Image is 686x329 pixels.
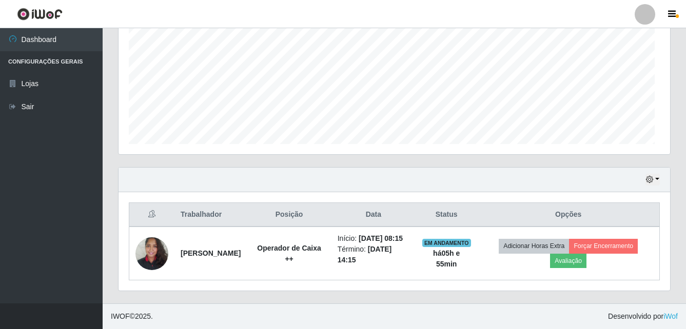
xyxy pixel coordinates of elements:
[416,203,477,227] th: Status
[477,203,659,227] th: Opções
[663,312,678,320] a: iWof
[17,8,63,20] img: CoreUI Logo
[433,249,460,268] strong: há 05 h e 55 min
[257,244,321,263] strong: Operador de Caixa ++
[608,311,678,322] span: Desenvolvido por
[111,311,153,322] span: © 2025 .
[422,239,471,247] span: EM ANDAMENTO
[569,239,638,253] button: Forçar Encerramento
[111,312,130,320] span: IWOF
[135,232,168,275] img: 1696215613771.jpeg
[331,203,416,227] th: Data
[174,203,247,227] th: Trabalhador
[181,249,241,257] strong: [PERSON_NAME]
[499,239,569,253] button: Adicionar Horas Extra
[359,234,403,242] time: [DATE] 08:15
[247,203,331,227] th: Posição
[338,244,409,265] li: Término:
[338,233,409,244] li: Início:
[550,254,586,268] button: Avaliação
